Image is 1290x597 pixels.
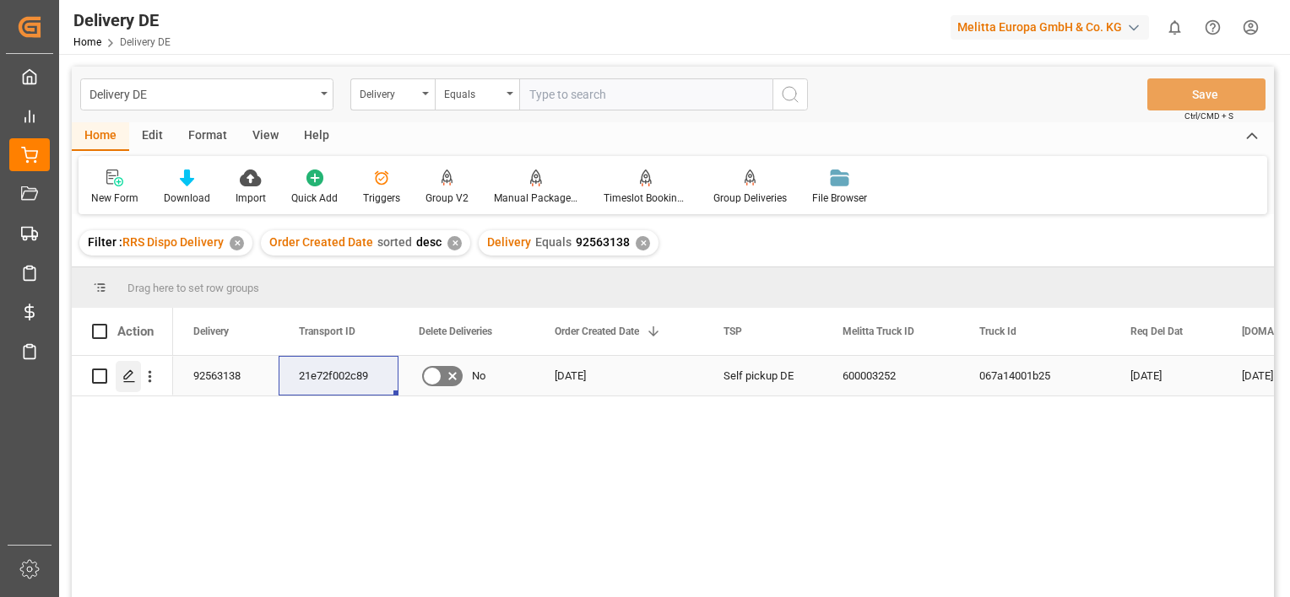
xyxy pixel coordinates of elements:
[472,357,485,395] span: No
[164,191,210,206] div: Download
[843,325,914,337] span: Melitta Truck ID
[377,235,412,249] span: sorted
[122,235,224,249] span: RRS Dispo Delivery
[951,11,1156,43] button: Melitta Europa GmbH & Co. KG
[350,78,435,110] button: open menu
[230,236,244,250] div: ✕
[951,15,1149,40] div: Melitta Europa GmbH & Co. KG
[419,325,492,337] span: Delete Deliveries
[73,8,171,33] div: Delivery DE
[129,122,176,151] div: Edit
[72,356,173,396] div: Press SPACE to select this row.
[291,122,342,151] div: Help
[636,236,650,250] div: ✕
[279,356,398,395] div: 21e72f002c89
[772,78,808,110] button: search button
[176,122,240,151] div: Format
[1147,78,1266,110] button: Save
[959,356,1110,395] div: 067a14001b25
[535,235,572,249] span: Equals
[822,356,959,395] div: 600003252
[173,356,279,395] div: 92563138
[73,36,101,48] a: Home
[89,83,315,104] div: Delivery DE
[724,325,742,337] span: TSP
[91,191,138,206] div: New Form
[360,83,417,102] div: Delivery
[425,191,469,206] div: Group V2
[240,122,291,151] div: View
[236,191,266,206] div: Import
[1156,8,1194,46] button: show 0 new notifications
[534,356,703,395] div: [DATE]
[487,235,531,249] span: Delivery
[713,191,787,206] div: Group Deliveries
[494,191,578,206] div: Manual Package TypeDetermination
[447,236,462,250] div: ✕
[127,282,259,294] span: Drag here to set row groups
[1194,8,1232,46] button: Help Center
[269,235,373,249] span: Order Created Date
[979,325,1016,337] span: Truck Id
[1184,110,1233,122] span: Ctrl/CMD + S
[435,78,519,110] button: open menu
[88,235,122,249] span: Filter :
[299,325,355,337] span: Transport ID
[117,324,154,339] div: Action
[812,191,867,206] div: File Browser
[444,83,501,102] div: Equals
[555,325,639,337] span: Order Created Date
[80,78,333,110] button: open menu
[1130,325,1183,337] span: Req Del Dat
[519,78,772,110] input: Type to search
[291,191,338,206] div: Quick Add
[72,122,129,151] div: Home
[363,191,400,206] div: Triggers
[703,356,822,395] div: Self pickup DE
[576,235,630,249] span: 92563138
[1110,356,1222,395] div: [DATE]
[604,191,688,206] div: Timeslot Booking Report
[416,235,442,249] span: desc
[193,325,229,337] span: Delivery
